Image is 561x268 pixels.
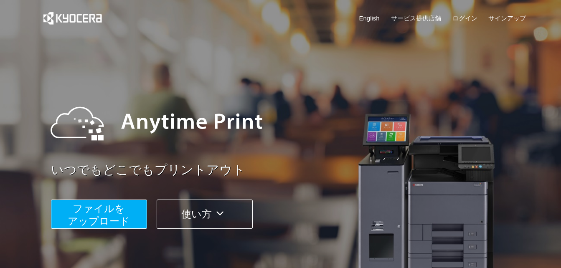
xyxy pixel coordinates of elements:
a: いつでもどこでもプリントアウト [51,161,531,179]
button: 使い方 [157,200,253,229]
a: English [359,14,380,23]
a: ログイン [452,14,477,23]
a: サービス提供店舗 [391,14,441,23]
span: ファイルを ​​アップロード [68,203,130,227]
button: ファイルを​​アップロード [51,200,147,229]
a: サインアップ [488,14,526,23]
